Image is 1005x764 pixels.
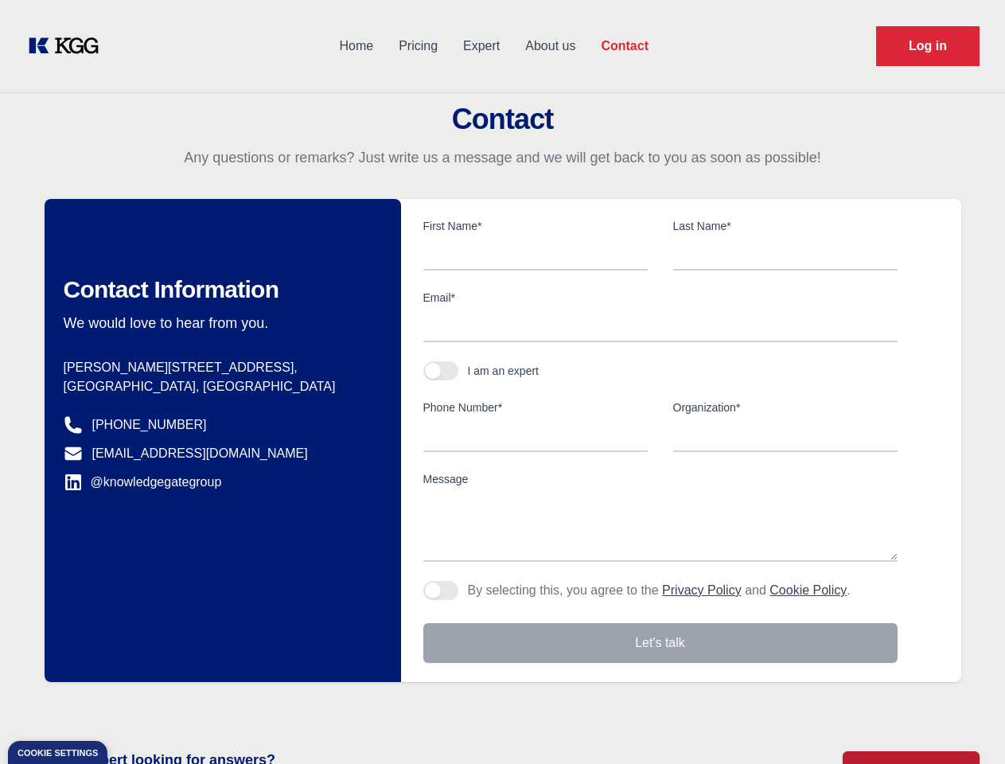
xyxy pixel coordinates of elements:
a: [PHONE_NUMBER] [92,415,207,435]
a: Privacy Policy [662,583,742,597]
label: Last Name* [673,218,898,234]
h2: Contact [19,103,986,135]
a: About us [512,25,588,67]
p: We would love to hear from you. [64,314,376,333]
div: Cookie settings [18,749,98,758]
label: First Name* [423,218,648,234]
iframe: Chat Widget [925,688,1005,764]
div: I am an expert [468,363,540,379]
p: By selecting this, you agree to the and . [468,581,851,600]
a: @knowledgegategroup [64,473,222,492]
a: KOL Knowledge Platform: Talk to Key External Experts (KEE) [25,33,111,59]
label: Organization* [673,400,898,415]
label: Message [423,471,898,487]
label: Email* [423,290,898,306]
a: Expert [450,25,512,67]
a: Home [326,25,386,67]
a: [EMAIL_ADDRESS][DOMAIN_NAME] [92,444,308,463]
a: Pricing [386,25,450,67]
button: Let's talk [423,623,898,663]
a: Cookie Policy [769,583,847,597]
a: Request Demo [876,26,980,66]
h2: Contact Information [64,275,376,304]
a: Contact [588,25,661,67]
p: [PERSON_NAME][STREET_ADDRESS], [64,358,376,377]
label: Phone Number* [423,400,648,415]
p: Any questions or remarks? Just write us a message and we will get back to you as soon as possible! [19,148,986,167]
p: [GEOGRAPHIC_DATA], [GEOGRAPHIC_DATA] [64,377,376,396]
